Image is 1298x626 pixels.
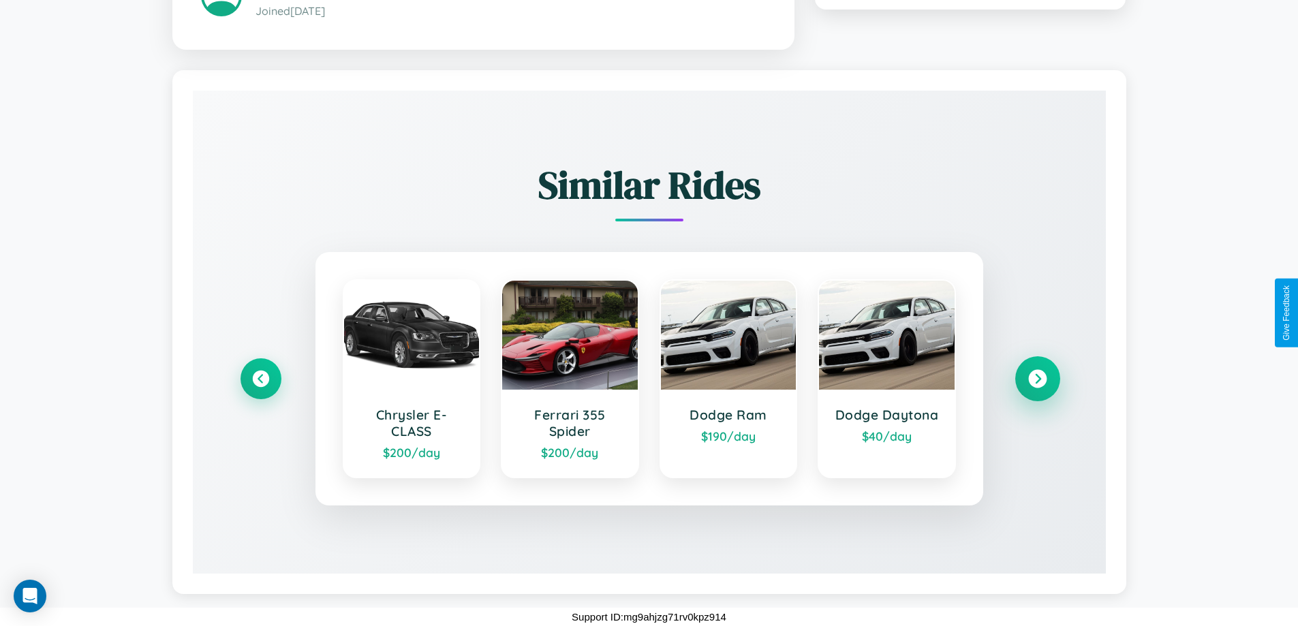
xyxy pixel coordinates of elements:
[572,608,726,626] p: Support ID: mg9ahjzg71rv0kpz914
[675,407,783,423] h3: Dodge Ram
[660,279,798,478] a: Dodge Ram$190/day
[833,428,941,443] div: $ 40 /day
[241,159,1058,211] h2: Similar Rides
[675,428,783,443] div: $ 190 /day
[256,1,766,21] p: Joined [DATE]
[818,279,956,478] a: Dodge Daytona$40/day
[358,407,466,439] h3: Chrysler E-CLASS
[833,407,941,423] h3: Dodge Daytona
[358,445,466,460] div: $ 200 /day
[14,580,46,612] div: Open Intercom Messenger
[501,279,639,478] a: Ferrari 355 Spider$200/day
[1282,285,1291,341] div: Give Feedback
[516,445,624,460] div: $ 200 /day
[516,407,624,439] h3: Ferrari 355 Spider
[343,279,481,478] a: Chrysler E-CLASS$200/day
